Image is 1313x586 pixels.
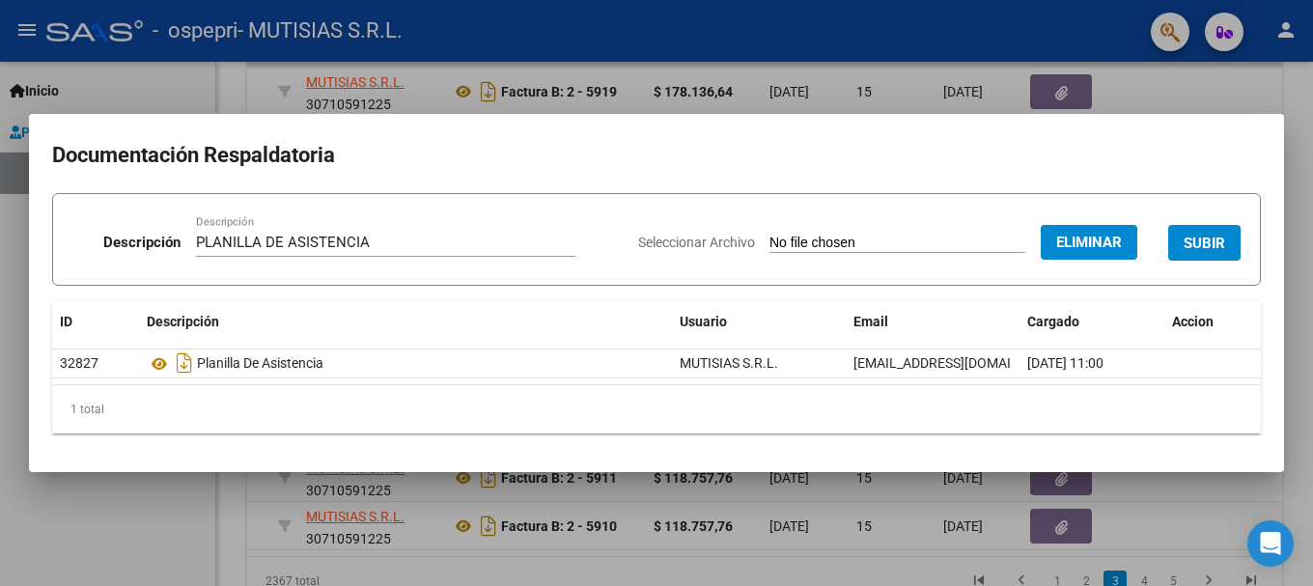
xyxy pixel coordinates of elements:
[1041,225,1137,260] button: Eliminar
[680,355,778,371] span: MUTISIAS S.R.L.
[1027,314,1079,329] span: Cargado
[60,314,72,329] span: ID
[1172,314,1214,329] span: Accion
[638,235,755,250] span: Seleccionar Archivo
[853,355,1068,371] span: [EMAIL_ADDRESS][DOMAIN_NAME]
[853,314,888,329] span: Email
[103,232,181,254] p: Descripción
[147,314,219,329] span: Descripción
[147,348,664,378] div: Planilla De Asistencia
[1168,225,1241,261] button: SUBIR
[172,348,197,378] i: Descargar documento
[60,355,98,371] span: 32827
[1184,235,1225,252] span: SUBIR
[1056,234,1122,251] span: Eliminar
[1247,520,1294,567] div: Open Intercom Messenger
[1164,301,1261,343] datatable-header-cell: Accion
[846,301,1020,343] datatable-header-cell: Email
[52,385,1261,433] div: 1 total
[139,301,672,343] datatable-header-cell: Descripción
[52,137,1261,174] h2: Documentación Respaldatoria
[672,301,846,343] datatable-header-cell: Usuario
[680,314,727,329] span: Usuario
[1020,301,1164,343] datatable-header-cell: Cargado
[1027,355,1103,371] span: [DATE] 11:00
[52,301,139,343] datatable-header-cell: ID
